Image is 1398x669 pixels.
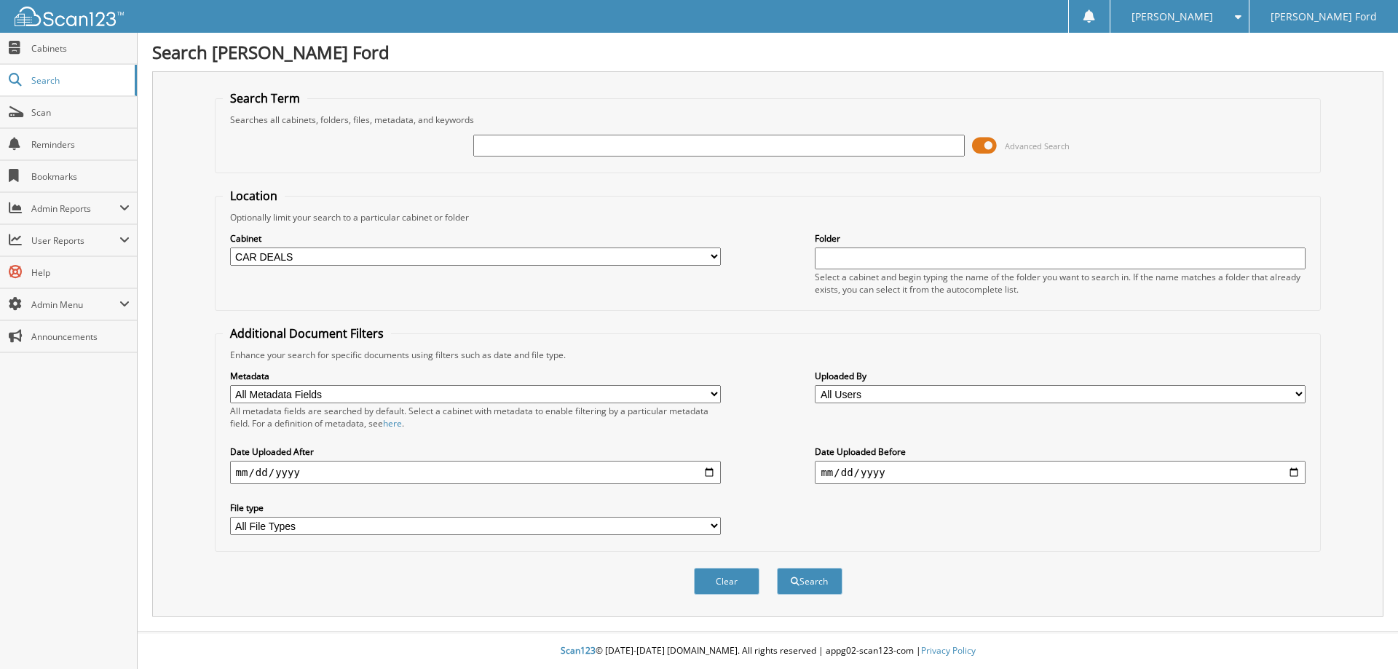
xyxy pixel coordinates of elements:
span: Admin Menu [31,298,119,311]
label: Uploaded By [815,370,1306,382]
img: scan123-logo-white.svg [15,7,124,26]
div: Optionally limit your search to a particular cabinet or folder [223,211,1314,223]
span: Scan123 [561,644,596,657]
button: Search [777,568,842,595]
label: Folder [815,232,1306,245]
span: [PERSON_NAME] Ford [1271,12,1377,21]
label: Date Uploaded After [230,446,721,458]
label: File type [230,502,721,514]
legend: Location [223,188,285,204]
div: Searches all cabinets, folders, files, metadata, and keywords [223,114,1314,126]
legend: Additional Document Filters [223,325,391,341]
a: Privacy Policy [921,644,976,657]
span: User Reports [31,234,119,247]
input: end [815,461,1306,484]
div: © [DATE]-[DATE] [DOMAIN_NAME]. All rights reserved | appg02-scan123-com | [138,633,1398,669]
span: Scan [31,106,130,119]
input: start [230,461,721,484]
span: Help [31,266,130,279]
span: Search [31,74,127,87]
span: Announcements [31,330,130,343]
div: Enhance your search for specific documents using filters such as date and file type. [223,349,1314,361]
span: Cabinets [31,42,130,55]
h1: Search [PERSON_NAME] Ford [152,40,1383,64]
span: Bookmarks [31,170,130,183]
div: All metadata fields are searched by default. Select a cabinet with metadata to enable filtering b... [230,405,721,429]
a: here [383,417,402,429]
span: Advanced Search [1005,140,1070,151]
button: Clear [694,568,759,595]
legend: Search Term [223,90,307,106]
label: Date Uploaded Before [815,446,1306,458]
div: Select a cabinet and begin typing the name of the folder you want to search in. If the name match... [815,271,1306,296]
span: Reminders [31,138,130,151]
span: Admin Reports [31,202,119,215]
label: Metadata [230,370,721,382]
label: Cabinet [230,232,721,245]
span: [PERSON_NAME] [1132,12,1213,21]
iframe: Chat Widget [1325,599,1398,669]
